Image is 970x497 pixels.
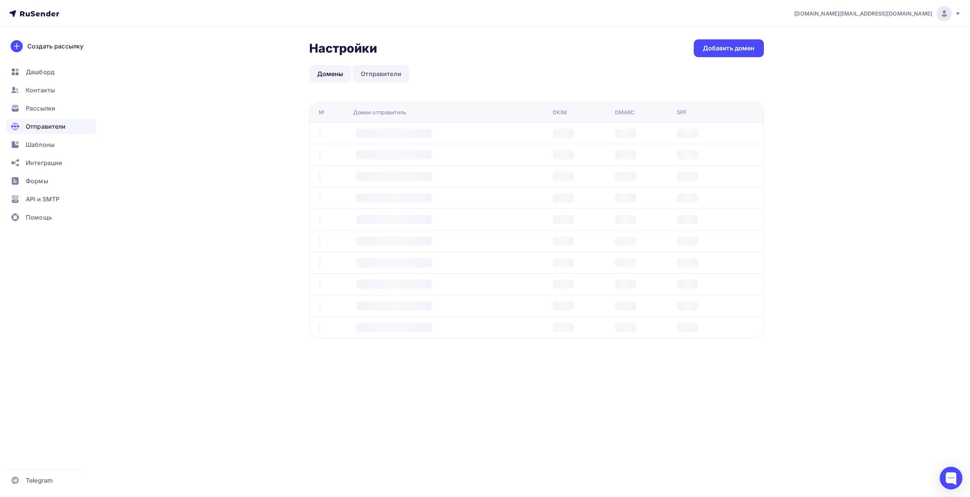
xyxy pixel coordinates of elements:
[26,122,66,131] span: Отправители
[26,476,53,485] span: Telegram
[26,104,55,113] span: Рассылки
[309,41,377,56] h2: Настройки
[353,109,406,116] div: Домен отправитель
[26,213,52,222] span: Помощь
[703,44,755,53] div: Добавить домен
[6,119,96,134] a: Отправители
[319,109,324,116] div: №
[6,101,96,116] a: Рассылки
[6,64,96,79] a: Дашборд
[26,86,55,95] span: Контакты
[794,10,932,17] span: [DOMAIN_NAME][EMAIL_ADDRESS][DOMAIN_NAME]
[353,65,409,83] a: Отправители
[794,6,961,21] a: [DOMAIN_NAME][EMAIL_ADDRESS][DOMAIN_NAME]
[553,109,567,116] div: DKIM
[615,109,635,116] div: DMARC
[26,140,55,149] span: Шаблоны
[677,109,687,116] div: SPF
[26,67,55,76] span: Дашборд
[6,173,96,189] a: Формы
[309,65,352,83] a: Домены
[6,137,96,152] a: Шаблоны
[26,158,62,167] span: Интеграции
[27,42,83,51] div: Создать рассылку
[26,195,59,204] span: API и SMTP
[26,176,48,185] span: Формы
[6,83,96,98] a: Контакты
